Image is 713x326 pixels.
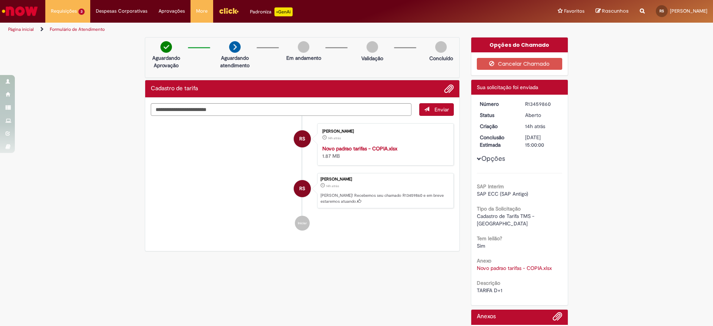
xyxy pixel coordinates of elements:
button: Enviar [419,103,454,116]
span: RS [299,180,305,198]
img: img-circle-grey.png [298,41,309,53]
span: [PERSON_NAME] [670,8,707,14]
div: [DATE] 15:00:00 [525,134,560,149]
a: Página inicial [8,26,34,32]
img: img-circle-grey.png [367,41,378,53]
span: RS [660,9,664,13]
img: ServiceNow [1,4,39,19]
dt: Conclusão Estimada [474,134,520,149]
span: TARIFA D+1 [477,287,502,294]
img: img-circle-grey.png [435,41,447,53]
span: More [196,7,208,15]
p: +GenAi [274,7,293,16]
li: Rodrigo Alves Da Silva [151,173,454,209]
p: Validação [361,55,383,62]
span: 14h atrás [328,136,341,140]
p: [PERSON_NAME]! Recebemos seu chamado R13459860 e em breve estaremos atuando. [320,193,450,204]
p: Aguardando atendimento [217,54,253,69]
a: Novo padrao tarifas - COPIA.xlsx [322,145,397,152]
div: Rodrigo Alves Da Silva [294,180,311,197]
img: click_logo_yellow_360x200.png [219,5,239,16]
div: Padroniza [250,7,293,16]
h2: Cadastro de tarifa Histórico de tíquete [151,85,198,92]
p: Em andamento [286,54,321,62]
ul: Trilhas de página [6,23,470,36]
time: 28/08/2025 18:39:59 [328,136,341,140]
div: 28/08/2025 18:40:05 [525,123,560,130]
div: Opções do Chamado [471,38,568,52]
button: Cancelar Chamado [477,58,563,70]
div: [PERSON_NAME] [320,177,450,182]
a: Rascunhos [596,8,629,15]
div: R13459860 [525,100,560,108]
b: Tipo da Solicitação [477,205,521,212]
span: Aprovações [159,7,185,15]
img: check-circle-green.png [160,41,172,53]
span: Sim [477,242,485,249]
span: Enviar [434,106,449,113]
time: 28/08/2025 18:40:05 [525,123,545,130]
ul: Histórico de tíquete [151,116,454,238]
a: Download de Novo padrao tarifas - COPIA.xlsx [477,265,552,271]
div: [PERSON_NAME] [322,129,446,134]
span: Sua solicitação foi enviada [477,84,538,91]
time: 28/08/2025 18:40:05 [326,184,339,188]
div: Rodrigo Alves Da Silva [294,130,311,147]
div: 1.87 MB [322,145,446,160]
button: Adicionar anexos [444,84,454,94]
span: 14h atrás [525,123,545,130]
b: Anexo [477,257,491,264]
p: Concluído [429,55,453,62]
img: arrow-next.png [229,41,241,53]
span: RS [299,130,305,148]
dt: Status [474,111,520,119]
b: Tem leilão? [477,235,502,242]
textarea: Digite sua mensagem aqui... [151,103,411,116]
div: Aberto [525,111,560,119]
span: SAP ECC (SAP Antigo) [477,190,528,197]
a: Formulário de Atendimento [50,26,105,32]
span: 14h atrás [326,184,339,188]
button: Adicionar anexos [553,312,562,325]
h2: Anexos [477,313,496,320]
p: Aguardando Aprovação [148,54,184,69]
dt: Criação [474,123,520,130]
span: Requisições [51,7,77,15]
b: Descrição [477,280,500,286]
dt: Número [474,100,520,108]
span: Favoritos [564,7,585,15]
span: Despesas Corporativas [96,7,147,15]
span: 3 [78,9,85,15]
span: Cadastro de Tarifa TMS - [GEOGRAPHIC_DATA] [477,213,536,227]
span: Rascunhos [602,7,629,14]
b: SAP Interim [477,183,504,190]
